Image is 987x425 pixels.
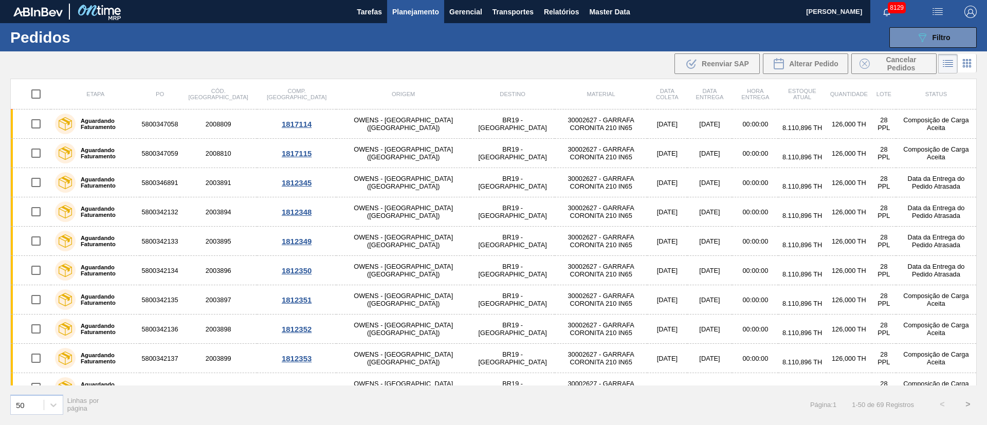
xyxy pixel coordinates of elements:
td: Composição de Carga Aceita [896,285,977,315]
td: 126,000 TH [826,197,872,227]
span: 8.110,896 TH [782,212,822,219]
div: 1812350 [259,266,335,275]
td: Data da Entrega do Pedido Atrasada [896,227,977,256]
td: 5800342136 [140,315,179,344]
td: 126,000 TH [826,227,872,256]
td: 2003895 [180,227,257,256]
td: BR19 - [GEOGRAPHIC_DATA] [470,285,555,315]
td: Composição de Carga Aceita [896,373,977,402]
a: Aguardando Faturamento58003470582008809OWENS - [GEOGRAPHIC_DATA] ([GEOGRAPHIC_DATA])BR19 - [GEOGR... [11,109,977,139]
td: [DATE] [687,109,733,139]
span: 8.110,896 TH [782,124,822,132]
div: Alterar Pedido [763,53,848,74]
td: 126,000 TH [826,315,872,344]
td: 2008476 [180,373,257,402]
td: BR19 - [GEOGRAPHIC_DATA] [470,344,555,373]
td: [DATE] [647,197,687,227]
span: Quantidade [830,91,868,97]
td: [DATE] [687,139,733,168]
div: Reenviar SAP [674,53,760,74]
td: 30002627 - GARRAFA CORONITA 210 IN65 [555,227,647,256]
td: BR19 - [GEOGRAPHIC_DATA] [470,109,555,139]
div: Visão em Cards [958,54,977,73]
span: Cancelar Pedidos [874,56,928,72]
label: Aguardando Faturamento [76,118,136,130]
td: OWENS - [GEOGRAPHIC_DATA] ([GEOGRAPHIC_DATA]) [336,285,470,315]
td: Data da Entrega do Pedido Atrasada [896,168,977,197]
td: 28 PPL [872,139,896,168]
a: Aguardando Faturamento58003470592008810OWENS - [GEOGRAPHIC_DATA] ([GEOGRAPHIC_DATA])BR19 - [GEOGR... [11,139,977,168]
td: Composição de Carga Aceita [896,139,977,168]
span: 1 - 50 de 69 Registros [852,401,914,409]
span: Material [587,91,615,97]
td: [DATE] [647,344,687,373]
a: Aguardando Faturamento58003467102008476OWENS - [GEOGRAPHIC_DATA] ([GEOGRAPHIC_DATA])BR19 - [GEOGR... [11,373,977,402]
td: 28 PPL [872,227,896,256]
td: OWENS - [GEOGRAPHIC_DATA] ([GEOGRAPHIC_DATA]) [336,109,470,139]
label: Aguardando Faturamento [76,206,136,218]
td: 30002627 - GARRAFA CORONITA 210 IN65 [555,109,647,139]
span: 8.110,896 TH [782,182,822,190]
td: 00:00:00 [732,344,778,373]
span: Destino [500,91,525,97]
td: 30002627 - GARRAFA CORONITA 210 IN65 [555,139,647,168]
span: 8.110,896 TH [782,270,822,278]
td: 2003898 [180,315,257,344]
td: 5800347059 [140,139,179,168]
td: 28 PPL [872,168,896,197]
td: 00:00:00 [732,197,778,227]
span: Comp. [GEOGRAPHIC_DATA] [267,88,326,100]
td: OWENS - [GEOGRAPHIC_DATA] ([GEOGRAPHIC_DATA]) [336,139,470,168]
td: 00:00:00 [732,373,778,402]
div: 1812351 [259,295,335,304]
td: OWENS - [GEOGRAPHIC_DATA] ([GEOGRAPHIC_DATA]) [336,227,470,256]
button: > [955,392,981,417]
td: [DATE] [687,227,733,256]
span: PO [156,91,164,97]
img: TNhmsLtSVTkK8tSr43FrP2fwEKptu5GPRR3wAAAABJRU5ErkJggg== [13,7,63,16]
td: 126,000 TH [826,373,872,402]
td: BR19 - [GEOGRAPHIC_DATA] [470,168,555,197]
td: 00:00:00 [732,139,778,168]
span: Origem [392,91,415,97]
span: Reenviar SAP [702,60,749,68]
td: [DATE] [687,256,733,285]
span: Transportes [492,6,534,18]
td: 2003894 [180,197,257,227]
td: 5800342133 [140,227,179,256]
td: [DATE] [647,373,687,402]
div: 1817115 [259,149,335,158]
label: Aguardando Faturamento [76,176,136,189]
td: 30002627 - GARRAFA CORONITA 210 IN65 [555,285,647,315]
td: OWENS - [GEOGRAPHIC_DATA] ([GEOGRAPHIC_DATA]) [336,344,470,373]
span: Página : 1 [810,401,836,409]
td: 28 PPL [872,315,896,344]
td: 126,000 TH [826,168,872,197]
td: OWENS - [GEOGRAPHIC_DATA] ([GEOGRAPHIC_DATA]) [336,373,470,402]
td: BR19 - [GEOGRAPHIC_DATA] [470,139,555,168]
td: [DATE] [687,373,733,402]
span: Status [925,91,947,97]
label: Aguardando Faturamento [76,264,136,276]
td: 126,000 TH [826,109,872,139]
span: Tarefas [357,6,382,18]
a: Aguardando Faturamento58003421352003897OWENS - [GEOGRAPHIC_DATA] ([GEOGRAPHIC_DATA])BR19 - [GEOGR... [11,285,977,315]
td: 5800342134 [140,256,179,285]
img: Logout [964,6,977,18]
td: Composição de Carga Aceita [896,344,977,373]
td: 28 PPL [872,109,896,139]
td: Data da Entrega do Pedido Atrasada [896,197,977,227]
a: Aguardando Faturamento58003421372003899OWENS - [GEOGRAPHIC_DATA] ([GEOGRAPHIC_DATA])BR19 - [GEOGR... [11,344,977,373]
td: 126,000 TH [826,139,872,168]
span: 8129 [888,2,906,13]
a: Aguardando Faturamento58003421322003894OWENS - [GEOGRAPHIC_DATA] ([GEOGRAPHIC_DATA])BR19 - [GEOGR... [11,197,977,227]
td: [DATE] [687,344,733,373]
div: 1812353 [259,354,335,363]
span: Data coleta [656,88,679,100]
td: 30002627 - GARRAFA CORONITA 210 IN65 [555,373,647,402]
td: 28 PPL [872,285,896,315]
a: Aguardando Faturamento58003421332003895OWENS - [GEOGRAPHIC_DATA] ([GEOGRAPHIC_DATA])BR19 - [GEOGR... [11,227,977,256]
td: 30002627 - GARRAFA CORONITA 210 IN65 [555,344,647,373]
